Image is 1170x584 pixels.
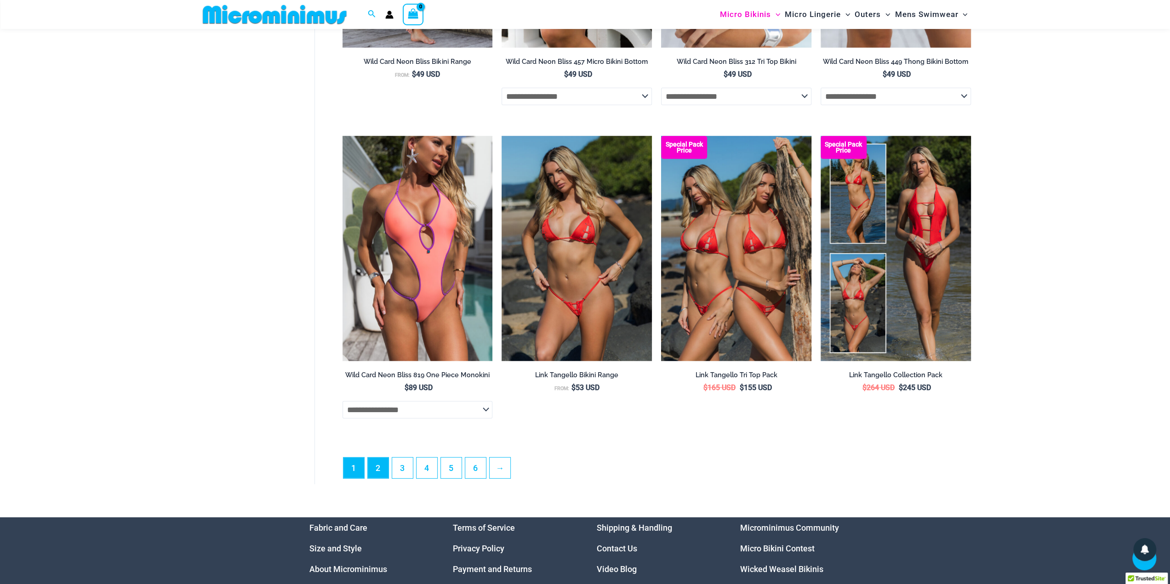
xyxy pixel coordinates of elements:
[441,458,462,478] a: Page 5
[740,523,839,533] a: Microminimus Community
[883,70,887,79] span: $
[453,517,574,579] nav: Menu
[309,517,430,579] aside: Footer Widget 1
[199,4,350,25] img: MM SHOP LOGO FLAT
[368,9,376,20] a: Search icon link
[502,371,652,380] h2: Link Tangello Bikini Range
[821,371,971,383] a: Link Tangello Collection Pack
[958,3,967,26] span: Menu Toggle
[465,458,486,478] a: Page 6
[821,136,971,361] img: Collection Pack
[490,458,510,478] a: →
[718,3,782,26] a: Micro BikinisMenu ToggleMenu Toggle
[453,523,515,533] a: Terms of Service
[881,3,890,26] span: Menu Toggle
[403,4,424,25] a: View Shopping Cart, empty
[661,57,811,66] h2: Wild Card Neon Bliss 312 Tri Top Bikini
[309,523,367,533] a: Fabric and Care
[564,70,592,79] bdi: 49 USD
[309,544,362,553] a: Size and Style
[417,458,437,478] a: Page 4
[385,11,394,19] a: Account icon link
[502,57,652,69] a: Wild Card Neon Bliss 457 Micro Bikini Bottom
[740,517,861,579] nav: Menu
[862,383,867,392] span: $
[597,517,718,579] aside: Footer Widget 3
[716,1,971,28] nav: Site Navigation
[342,371,493,383] a: Wild Card Neon Bliss 819 One Piece Monokini
[821,136,971,361] a: Collection Pack Collection Pack BCollection Pack B
[342,57,493,66] h2: Wild Card Neon Bliss Bikini Range
[821,371,971,380] h2: Link Tangello Collection Pack
[502,136,652,361] img: Link Tangello 3070 Tri Top 4580 Micro 01
[453,564,532,574] a: Payment and Returns
[342,457,971,484] nav: Product Pagination
[597,523,672,533] a: Shipping & Handling
[405,383,409,392] span: $
[899,383,903,392] span: $
[740,517,861,579] aside: Footer Widget 4
[661,57,811,69] a: Wild Card Neon Bliss 312 Tri Top Bikini
[453,517,574,579] aside: Footer Widget 2
[342,371,493,380] h2: Wild Card Neon Bliss 819 One Piece Monokini
[571,383,576,392] span: $
[309,564,387,574] a: About Microminimus
[368,458,388,478] a: Page 2
[723,70,727,79] span: $
[883,70,911,79] bdi: 49 USD
[342,136,493,361] a: Wild Card Neon Bliss 819 One Piece 04Wild Card Neon Bliss 819 One Piece 05Wild Card Neon Bliss 81...
[703,383,735,392] bdi: 165 USD
[899,383,931,392] bdi: 245 USD
[785,3,841,26] span: Micro Lingerie
[597,544,637,553] a: Contact Us
[723,70,751,79] bdi: 49 USD
[395,72,410,78] span: From:
[841,3,850,26] span: Menu Toggle
[739,383,743,392] span: $
[564,70,568,79] span: $
[309,517,430,579] nav: Menu
[895,3,958,26] span: Mens Swimwear
[661,142,707,153] b: Special Pack Price
[571,383,599,392] bdi: 53 USD
[855,3,881,26] span: Outers
[852,3,892,26] a: OutersMenu ToggleMenu Toggle
[821,57,971,66] h2: Wild Card Neon Bliss 449 Thong Bikini Bottom
[597,564,637,574] a: Video Blog
[502,136,652,361] a: Link Tangello 3070 Tri Top 4580 Micro 01Link Tangello 8650 One Piece Monokini 12Link Tangello 865...
[703,383,707,392] span: $
[342,57,493,69] a: Wild Card Neon Bliss Bikini Range
[821,142,867,153] b: Special Pack Price
[502,57,652,66] h2: Wild Card Neon Bliss 457 Micro Bikini Bottom
[821,57,971,69] a: Wild Card Neon Bliss 449 Thong Bikini Bottom
[342,136,493,361] img: Wild Card Neon Bliss 819 One Piece 04
[661,371,811,383] a: Link Tangello Tri Top Pack
[720,3,771,26] span: Micro Bikinis
[661,136,811,361] a: Bikini Pack Bikini Pack BBikini Pack B
[343,458,364,478] span: Page 1
[453,544,504,553] a: Privacy Policy
[412,70,440,79] bdi: 49 USD
[771,3,780,26] span: Menu Toggle
[740,564,823,574] a: Wicked Weasel Bikinis
[412,70,416,79] span: $
[661,136,811,361] img: Bikini Pack
[597,517,718,579] nav: Menu
[782,3,852,26] a: Micro LingerieMenu ToggleMenu Toggle
[892,3,970,26] a: Mens SwimwearMenu ToggleMenu Toggle
[405,383,433,392] bdi: 89 USD
[661,371,811,380] h2: Link Tangello Tri Top Pack
[554,386,569,391] span: From:
[502,371,652,383] a: Link Tangello Bikini Range
[740,544,815,553] a: Micro Bikini Contest
[862,383,895,392] bdi: 264 USD
[392,458,413,478] a: Page 3
[739,383,771,392] bdi: 155 USD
